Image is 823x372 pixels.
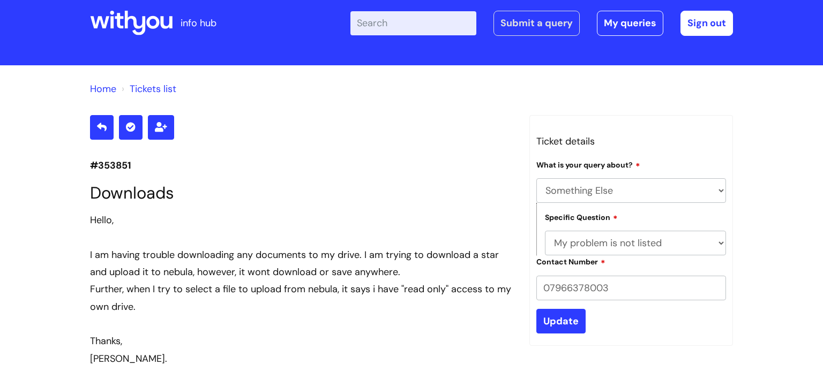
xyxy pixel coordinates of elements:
[181,14,216,32] p: info hub
[493,11,580,35] a: Submit a query
[350,11,733,35] div: | -
[90,82,116,95] a: Home
[90,80,116,97] li: Solution home
[536,256,605,267] label: Contact Number
[90,246,513,281] div: I am having trouble downloading any documents to my drive. I am trying to download a star and upl...
[545,211,618,222] label: Specific Question
[350,11,476,35] input: Search
[130,82,176,95] a: Tickets list
[90,183,513,203] h1: Downloads
[90,280,513,315] div: Further, when I try to select a file to upload from nebula, it says i have "read only" access to ...
[90,157,513,174] p: #353851
[597,11,663,35] a: My queries
[680,11,733,35] a: Sign out
[536,159,640,170] label: What is your query about?
[536,133,726,150] h3: Ticket details
[90,350,513,367] div: [PERSON_NAME].
[90,211,513,229] div: Hello,
[119,80,176,97] li: Tickets list
[90,332,513,350] div: Thanks,
[536,309,586,333] input: Update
